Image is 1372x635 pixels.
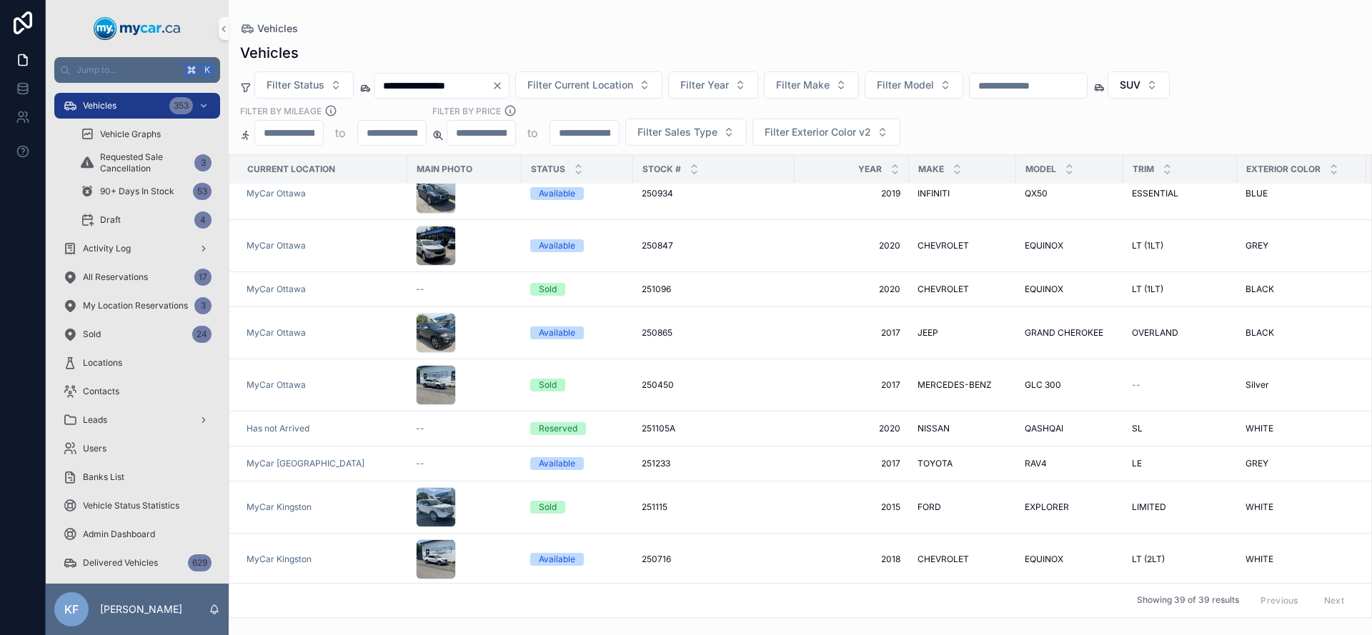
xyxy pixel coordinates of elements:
span: Filter Current Location [527,78,633,92]
a: MyCar Ottawa [247,240,306,251]
span: -- [416,458,424,469]
a: LT (1LT) [1132,284,1228,295]
div: scrollable content [46,83,229,584]
a: 90+ Days In Stock53 [71,179,220,204]
a: GREY [1246,240,1358,251]
a: -- [1132,379,1228,391]
span: WHITE [1246,423,1273,434]
span: Exterior Color [1246,164,1321,175]
a: EQUINOX [1025,554,1115,565]
span: LT (1LT) [1132,240,1163,251]
a: Available [530,326,625,339]
h1: Vehicles [240,43,299,63]
span: JEEP [918,327,938,339]
div: Reserved [539,422,577,435]
span: EXPLORER [1025,501,1069,513]
a: NISSAN [918,423,1008,434]
a: Reserved [530,422,625,435]
a: EQUINOX [1025,284,1115,295]
button: Jump to...K [54,57,220,83]
a: LT (2LT) [1132,554,1228,565]
span: Draft [100,214,121,226]
span: -- [416,284,424,295]
button: Select Button [254,71,354,99]
div: Available [539,187,575,200]
span: Vehicle Graphs [100,129,161,140]
a: MERCEDES-BENZ [918,379,1008,391]
a: GRAND CHEROKEE [1025,327,1115,339]
span: Filter Model [877,78,934,92]
a: Available [530,553,625,566]
div: 3 [194,297,212,314]
a: 2017 [803,458,900,469]
a: 2020 [803,423,900,434]
a: Vehicle Graphs [71,121,220,147]
a: MyCar Ottawa [247,284,306,295]
button: Select Button [752,119,900,146]
a: Vehicle Status Statistics [54,493,220,519]
a: 2018 [803,554,900,565]
span: Admin Dashboard [83,529,155,540]
button: Select Button [668,71,758,99]
span: SL [1132,423,1143,434]
span: Status [531,164,565,175]
span: -- [416,423,424,434]
span: Filter Sales Type [637,125,717,139]
a: MyCar Ottawa [247,240,399,251]
span: Model [1025,164,1056,175]
a: Users [54,436,220,461]
a: EXPLORER [1025,501,1115,513]
a: MyCar Ottawa [247,188,306,199]
span: 2015 [803,501,900,513]
a: MyCar Kingston [247,501,312,513]
span: WHITE [1246,554,1273,565]
span: EQUINOX [1025,240,1063,251]
span: -- [1132,379,1140,391]
a: Admin Dashboard [54,521,220,547]
a: Available [530,239,625,252]
span: ESSENTIAL [1132,188,1178,199]
a: Requested Sale Cancellation3 [71,150,220,176]
button: Select Button [515,71,662,99]
span: OVERLAND [1132,327,1178,339]
a: BLUE [1246,188,1358,199]
div: Sold [539,283,557,296]
span: Users [83,443,106,454]
a: MyCar Ottawa [247,379,399,391]
a: MyCar Kingston [247,554,399,565]
button: Select Button [865,71,963,99]
a: BLACK [1246,327,1358,339]
a: CHEVROLET [918,554,1008,565]
span: NISSAN [918,423,950,434]
a: Sold [530,501,625,514]
span: INFINITI [918,188,950,199]
div: 353 [169,97,193,114]
span: Current Location [247,164,335,175]
label: Filter By Mileage [240,104,322,117]
a: FORD [918,501,1008,513]
a: EQUINOX [1025,240,1115,251]
span: GLC 300 [1025,379,1061,391]
button: Select Button [1108,71,1170,99]
span: Requested Sale Cancellation [100,151,189,174]
a: My Location Reservations3 [54,293,220,319]
a: JEEP [918,327,1008,339]
span: Banks List [83,471,124,483]
span: GREY [1246,240,1268,251]
a: Has not Arrived [247,423,309,434]
a: MyCar Ottawa [247,379,306,391]
span: CHEVROLET [918,554,969,565]
a: 251233 [642,458,786,469]
a: MyCar Ottawa [247,327,399,339]
span: MERCEDES-BENZ [918,379,992,391]
button: Select Button [764,71,859,99]
span: Delivered Vehicles [83,557,158,569]
a: Vehicles [240,21,298,36]
div: 3 [194,154,212,171]
a: Leads [54,407,220,433]
span: KF [64,601,79,618]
